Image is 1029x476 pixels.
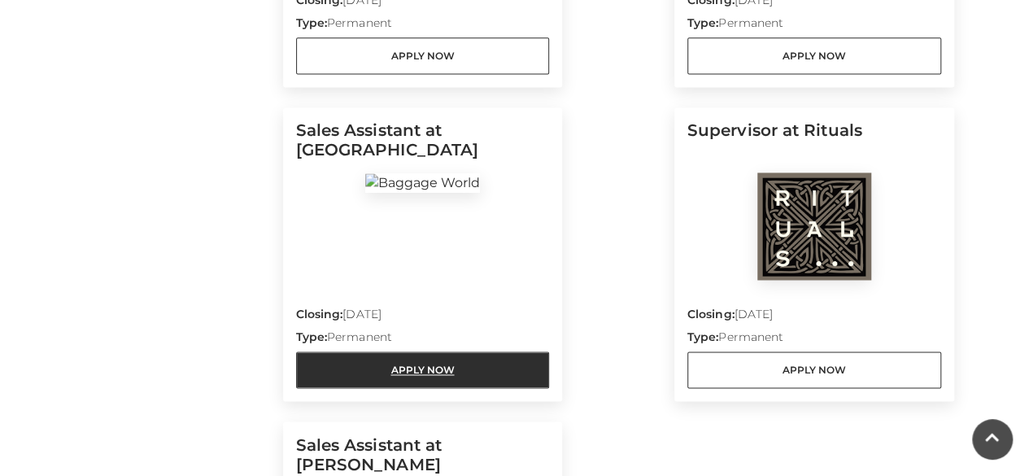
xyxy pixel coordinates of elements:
p: Permanent [296,15,550,37]
strong: Type: [687,15,718,30]
p: Permanent [687,329,941,352]
strong: Type: [687,330,718,344]
p: Permanent [296,329,550,352]
img: Rituals [757,172,871,280]
strong: Type: [296,330,327,344]
h5: Supervisor at Rituals [687,120,941,172]
p: [DATE] [687,306,941,329]
img: Baggage World [365,173,480,193]
h5: Sales Assistant at [GEOGRAPHIC_DATA] [296,120,550,172]
strong: Type: [296,15,327,30]
p: Permanent [687,15,941,37]
a: Apply Now [296,352,550,388]
p: [DATE] [296,306,550,329]
strong: Closing: [687,307,735,321]
strong: Closing: [296,307,343,321]
a: Apply Now [296,37,550,74]
a: Apply Now [687,37,941,74]
a: Apply Now [687,352,941,388]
